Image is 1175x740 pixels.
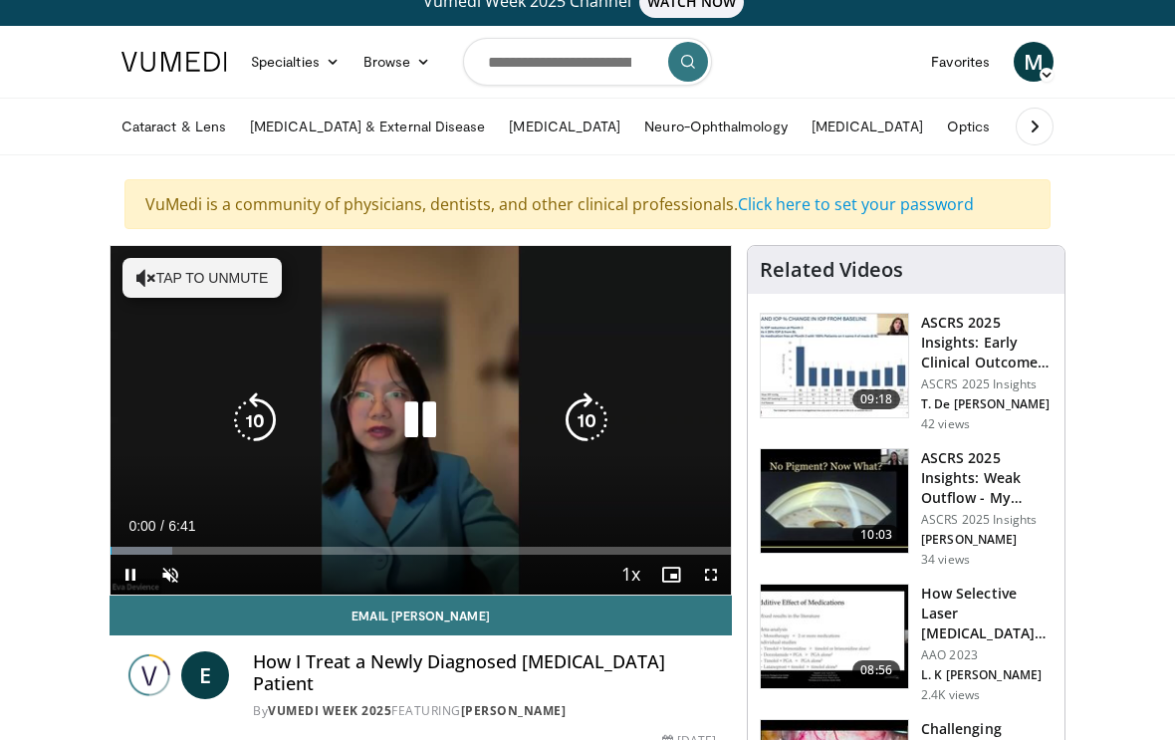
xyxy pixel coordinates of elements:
h3: How Selective Laser [MEDICAL_DATA] and Meds Reduce the Diurnal Fluc… [921,584,1053,643]
p: L. K [PERSON_NAME] [921,667,1053,683]
a: [MEDICAL_DATA] [497,107,632,146]
h4: Related Videos [760,258,903,282]
button: Playback Rate [611,555,651,595]
p: 2.4K views [921,687,980,703]
img: c4ee65f2-163e-44d3-aede-e8fb280be1de.150x105_q85_crop-smart_upscale.jpg [761,449,908,553]
a: M [1014,42,1054,82]
span: 09:18 [852,389,900,409]
a: 08:56 How Selective Laser [MEDICAL_DATA] and Meds Reduce the Diurnal Fluc… AAO 2023 L. K [PERSON_... [760,584,1053,703]
a: Browse [352,42,443,82]
img: b8bf30ca-3013-450f-92b0-de11c61660f8.150x105_q85_crop-smart_upscale.jpg [761,314,908,417]
button: Pause [111,555,150,595]
div: By FEATURING [253,702,716,720]
h3: ASCRS 2025 Insights: Early Clinical Outcomes of a Laser Titratable G… [921,313,1053,372]
a: Vumedi Week 2025 [268,702,391,719]
button: Fullscreen [691,555,731,595]
span: / [160,518,164,534]
span: 0:00 [128,518,155,534]
h3: ASCRS 2025 Insights: Weak Outflow - My Approach to Angle Surgery in … [921,448,1053,508]
div: Progress Bar [111,547,731,555]
div: VuMedi is a community of physicians, dentists, and other clinical professionals. [124,179,1051,229]
p: ASCRS 2025 Insights [921,376,1053,392]
a: E [181,651,229,699]
a: 10:03 ASCRS 2025 Insights: Weak Outflow - My Approach to Angle Surgery in … ASCRS 2025 Insights [... [760,448,1053,568]
a: Favorites [919,42,1002,82]
a: Optics [935,107,1002,146]
button: Unmute [150,555,190,595]
a: [MEDICAL_DATA] & External Disease [238,107,497,146]
a: Neuro-Ophthalmology [632,107,799,146]
p: T. De [PERSON_NAME] [921,396,1053,412]
a: [PERSON_NAME] [461,702,567,719]
p: 42 views [921,416,970,432]
a: 09:18 ASCRS 2025 Insights: Early Clinical Outcomes of a Laser Titratable G… ASCRS 2025 Insights T... [760,313,1053,432]
video-js: Video Player [111,246,731,595]
span: 6:41 [168,518,195,534]
button: Enable picture-in-picture mode [651,555,691,595]
a: Email [PERSON_NAME] [110,596,732,635]
img: 420b1191-3861-4d27-8af4-0e92e58098e4.150x105_q85_crop-smart_upscale.jpg [761,585,908,688]
span: 08:56 [852,660,900,680]
img: Vumedi Week 2025 [125,651,173,699]
span: 10:03 [852,525,900,545]
input: Search topics, interventions [463,38,712,86]
h4: How I Treat a Newly Diagnosed [MEDICAL_DATA] Patient [253,651,716,694]
p: ASCRS 2025 Insights [921,512,1053,528]
p: AAO 2023 [921,647,1053,663]
a: Click here to set your password [738,193,974,215]
img: VuMedi Logo [121,52,227,72]
button: Tap to unmute [122,258,282,298]
p: [PERSON_NAME] [921,532,1053,548]
a: Specialties [239,42,352,82]
p: 34 views [921,552,970,568]
a: [MEDICAL_DATA] [800,107,935,146]
a: Cataract & Lens [110,107,238,146]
